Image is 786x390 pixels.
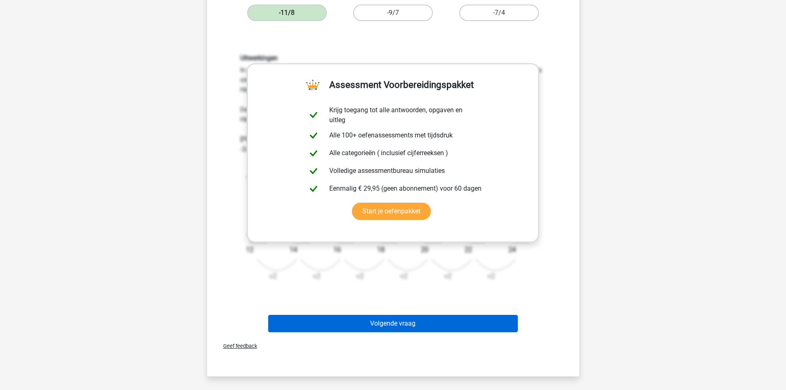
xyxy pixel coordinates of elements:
[421,246,428,254] text: 20
[465,246,472,254] text: 22
[377,246,385,254] text: 18
[247,5,327,21] label: -11/8
[240,54,546,62] h6: Uitwerkingen
[400,273,407,281] text: +2
[444,273,451,281] text: +2
[217,343,257,349] span: Geef feedback
[353,5,433,21] label: -9/7
[459,5,539,21] label: -7/4
[269,273,276,281] text: +2
[234,54,552,288] div: In deze reeks zijn er eigenlijk twee reeksen. 1 reeks van de tellers (de getallen boven de streep...
[487,273,495,281] text: +2
[290,246,297,254] text: 14
[508,246,516,254] text: 24
[356,273,363,281] text: +2
[268,315,518,332] button: Volgende vraag
[246,172,261,182] tspan: -3/4
[333,246,341,254] text: 16
[246,246,253,254] text: 12
[352,203,431,220] a: Start je oefenpakket
[312,273,320,281] text: +2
